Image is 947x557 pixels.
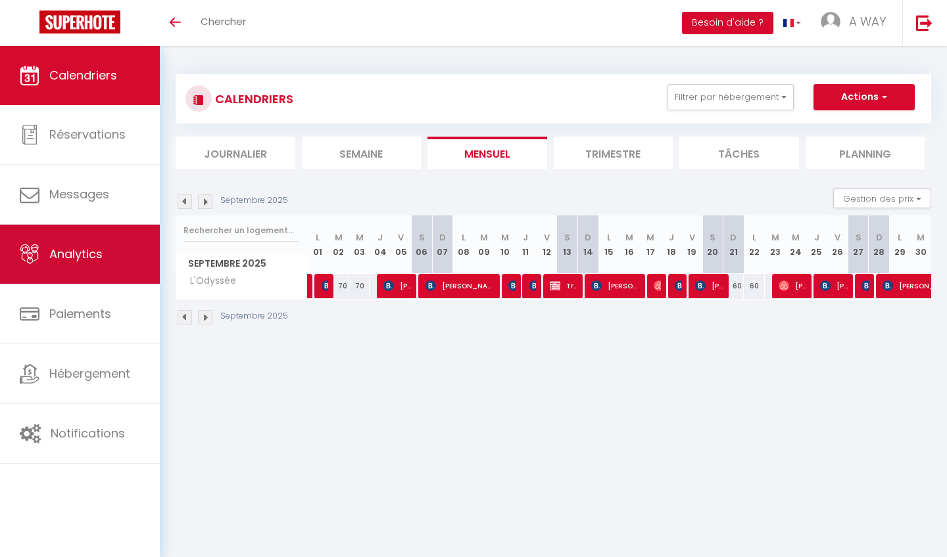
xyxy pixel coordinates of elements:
div: 60 [723,274,744,298]
abbr: L [898,231,902,244]
img: Super Booking [39,11,120,33]
th: 28 [869,215,890,274]
li: Journalier [176,137,295,169]
span: Hébergement [49,365,130,382]
th: 11 [516,215,537,274]
span: [PERSON_NAME] [508,273,516,298]
th: 21 [723,215,744,274]
abbr: M [917,231,925,244]
abbr: D [585,231,591,244]
th: 10 [495,215,516,274]
input: Rechercher un logement... [183,219,300,242]
abbr: J [523,231,528,244]
span: Réservations [49,126,126,143]
abbr: D [876,231,883,244]
th: 06 [412,215,433,274]
li: Trimestre [554,137,673,169]
span: [PERSON_NAME] [529,273,537,298]
span: [PERSON_NAME] [862,273,869,298]
span: [PERSON_NAME] [675,273,682,298]
abbr: V [398,231,404,244]
th: 04 [370,215,391,274]
button: Besoin d'aide ? [682,12,773,34]
abbr: D [730,231,737,244]
th: 22 [744,215,765,274]
div: 70 [349,274,370,298]
span: Analytics [49,246,103,262]
abbr: V [544,231,550,244]
abbr: L [607,231,611,244]
a: [PERSON_NAME] [308,274,314,299]
li: Semaine [302,137,422,169]
th: 18 [661,215,682,274]
th: 01 [308,215,329,274]
p: Septembre 2025 [220,194,288,207]
abbr: S [710,231,716,244]
span: [PERSON_NAME] [322,273,329,298]
abbr: J [669,231,674,244]
abbr: V [689,231,695,244]
span: Chercher [201,14,246,28]
li: Mensuel [427,137,547,169]
th: 13 [557,215,578,274]
abbr: M [356,231,364,244]
th: 23 [765,215,786,274]
abbr: M [480,231,488,244]
abbr: L [316,231,320,244]
th: 24 [786,215,807,274]
th: 26 [827,215,848,274]
th: 30 [910,215,931,274]
th: 12 [536,215,557,274]
th: 03 [349,215,370,274]
span: Messages [49,186,109,202]
abbr: J [814,231,819,244]
span: Travaux PLAN TRAVAIL MAXIME [550,273,578,298]
th: 17 [640,215,661,274]
abbr: M [771,231,779,244]
abbr: S [856,231,862,244]
th: 25 [806,215,827,274]
abbr: V [835,231,840,244]
img: ... [821,12,840,32]
li: Tâches [679,137,799,169]
li: Planning [806,137,925,169]
span: [PERSON_NAME] [591,273,641,298]
span: [PERSON_NAME] van den [PERSON_NAME] [383,273,412,298]
th: 08 [453,215,474,274]
th: 14 [577,215,598,274]
abbr: J [377,231,383,244]
img: logout [916,14,933,31]
abbr: S [564,231,570,244]
th: 16 [619,215,641,274]
th: 09 [473,215,495,274]
th: 19 [681,215,702,274]
span: Septembre 2025 [176,254,307,273]
h3: CALENDRIERS [212,84,293,114]
abbr: M [335,231,343,244]
button: Filtrer par hébergement [668,84,794,110]
span: [PERSON_NAME] [695,273,723,298]
th: 27 [848,215,869,274]
p: Septembre 2025 [220,310,288,323]
abbr: S [419,231,425,244]
th: 15 [598,215,619,274]
span: [PERSON_NAME] [425,273,496,298]
span: [PERSON_NAME] [779,273,807,298]
abbr: M [501,231,509,244]
span: L'Odyssée [178,274,239,288]
th: 02 [328,215,349,274]
th: 07 [432,215,453,274]
abbr: L [752,231,756,244]
button: Gestion des prix [833,189,931,208]
th: 20 [702,215,723,274]
abbr: D [439,231,446,244]
abbr: L [462,231,466,244]
abbr: M [625,231,633,244]
div: 70 [328,274,349,298]
span: Calendriers [49,67,117,83]
th: 05 [391,215,412,274]
abbr: M [646,231,654,244]
span: Paiements [49,305,111,322]
span: A WAY [849,13,886,30]
abbr: M [792,231,800,244]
